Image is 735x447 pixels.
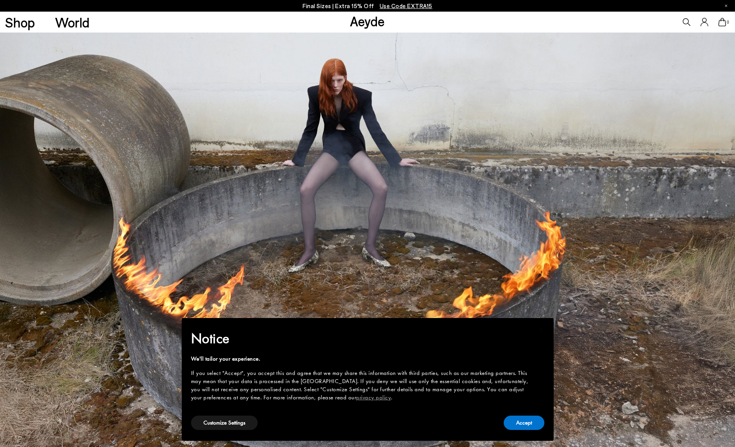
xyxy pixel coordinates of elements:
h2: Notice [191,328,532,349]
button: Close this notice [532,320,551,339]
a: privacy policy [356,394,391,401]
button: Customize Settings [191,416,258,430]
div: If you select "Accept", you accept this and agree that we may share this information with third p... [191,369,532,402]
p: Final Sizes | Extra 15% Off [303,1,432,11]
a: World [55,15,90,29]
button: Accept [504,416,544,430]
span: × [539,323,544,335]
div: We'll tailor your experience. [191,355,532,363]
a: Shop [5,15,35,29]
a: 0 [718,18,726,26]
span: Navigate to /collections/ss25-final-sizes [380,2,432,9]
span: 0 [726,20,730,24]
a: Aeyde [350,13,385,29]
